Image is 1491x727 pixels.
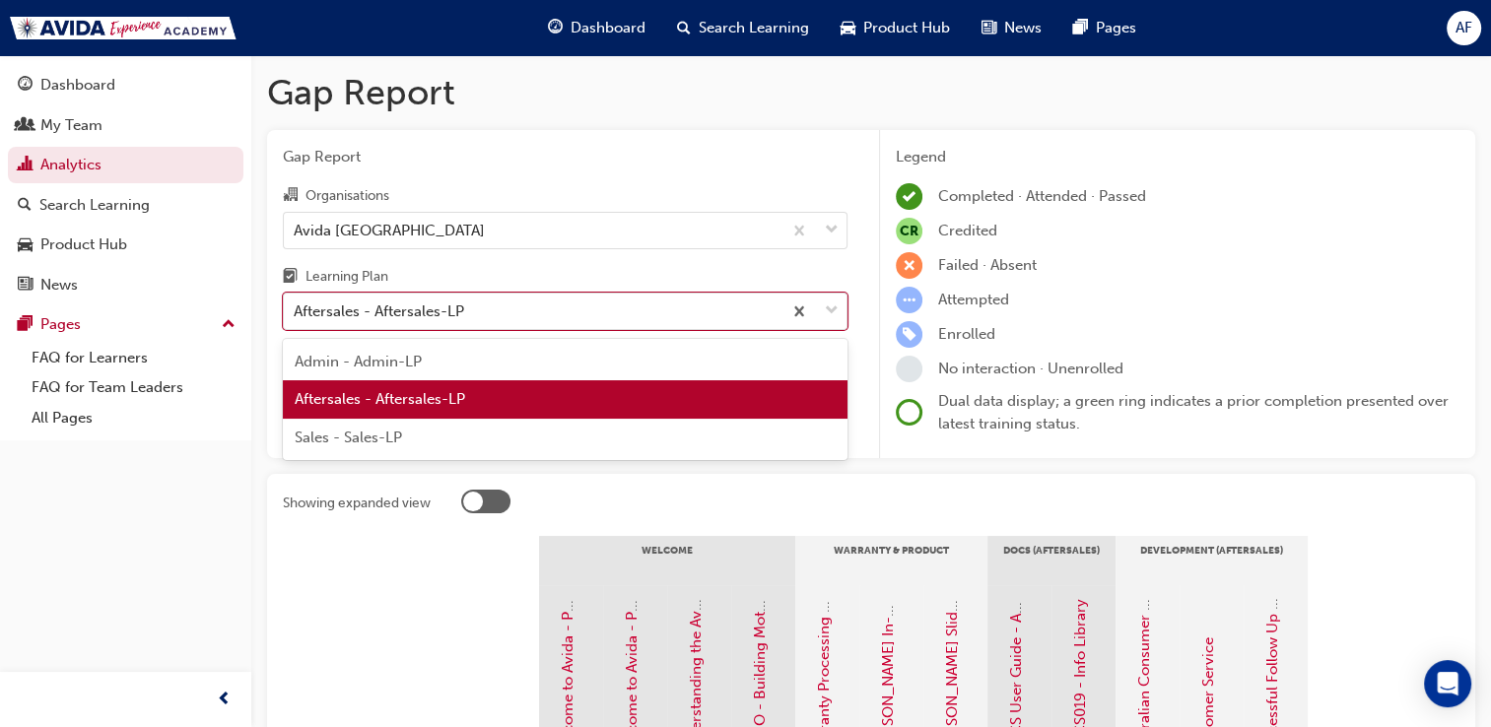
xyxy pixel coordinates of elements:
a: search-iconSearch Learning [661,8,825,48]
a: News [8,267,243,303]
span: news-icon [982,16,996,40]
a: All Pages [24,403,243,433]
span: News [1004,17,1042,39]
a: My Team [8,107,243,144]
div: Organisations [305,186,389,206]
a: pages-iconPages [1057,8,1152,48]
span: search-icon [18,197,32,215]
a: news-iconNews [966,8,1057,48]
span: Enrolled [938,325,995,343]
span: search-icon [677,16,691,40]
span: Dashboard [571,17,645,39]
div: Open Intercom Messenger [1424,660,1471,707]
div: Product Hub [40,233,127,256]
span: Pages [1096,17,1136,39]
span: Completed · Attended · Passed [938,187,1146,205]
span: pages-icon [1073,16,1088,40]
a: FAQ for Team Leaders [24,372,243,403]
span: people-icon [18,117,33,135]
span: Gap Report [283,146,847,168]
span: pages-icon [18,316,33,334]
span: chart-icon [18,157,33,174]
span: prev-icon [217,688,232,712]
span: learningRecordVerb_FAIL-icon [896,252,922,279]
span: up-icon [222,312,236,338]
span: news-icon [18,277,33,295]
span: down-icon [825,218,839,243]
img: Trak [10,17,237,39]
span: Aftersales - Aftersales-LP [295,390,465,408]
button: AF [1447,11,1481,45]
a: car-iconProduct Hub [825,8,966,48]
div: Legend [896,146,1459,168]
span: null-icon [896,218,922,244]
div: Pages [40,313,81,336]
span: learningRecordVerb_ENROLL-icon [896,321,922,348]
span: guage-icon [18,77,33,95]
div: Showing expanded view [283,494,431,513]
span: organisation-icon [283,187,298,205]
div: News [40,274,78,297]
div: My Team [40,114,102,137]
span: Dual data display; a green ring indicates a prior completion presented over latest training status. [938,392,1449,432]
span: Admin - Admin-LP [295,353,422,370]
div: Warranty & Product [795,536,987,585]
span: Failed · Absent [938,256,1037,274]
span: Sales - Sales-LP [295,429,402,446]
button: Pages [8,306,243,343]
div: Avida [GEOGRAPHIC_DATA] [294,219,485,241]
a: guage-iconDashboard [532,8,661,48]
div: DOCS (Aftersales) [987,536,1116,585]
h1: Gap Report [267,71,1475,114]
span: No interaction · Unenrolled [938,360,1123,377]
a: FAQ for Learners [24,343,243,373]
span: car-icon [18,236,33,254]
span: down-icon [825,298,839,324]
span: AF [1456,17,1472,39]
div: Search Learning [39,194,150,217]
span: learningplan-icon [283,269,298,287]
div: Learning Plan [305,267,388,287]
a: Product Hub [8,227,243,263]
div: Aftersales - Aftersales-LP [294,300,464,323]
a: Search Learning [8,187,243,224]
span: car-icon [841,16,855,40]
span: guage-icon [548,16,563,40]
span: Search Learning [699,17,809,39]
span: Product Hub [863,17,950,39]
a: Analytics [8,147,243,183]
span: learningRecordVerb_COMPLETE-icon [896,183,922,210]
a: Dashboard [8,67,243,103]
span: Credited [938,222,997,239]
button: DashboardMy TeamAnalyticsSearch LearningProduct HubNews [8,63,243,306]
span: learningRecordVerb_NONE-icon [896,356,922,382]
span: Attempted [938,291,1009,308]
span: learningRecordVerb_ATTEMPT-icon [896,287,922,313]
div: Dashboard [40,74,115,97]
div: Development (Aftersales) [1116,536,1308,585]
div: Welcome [539,536,795,585]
